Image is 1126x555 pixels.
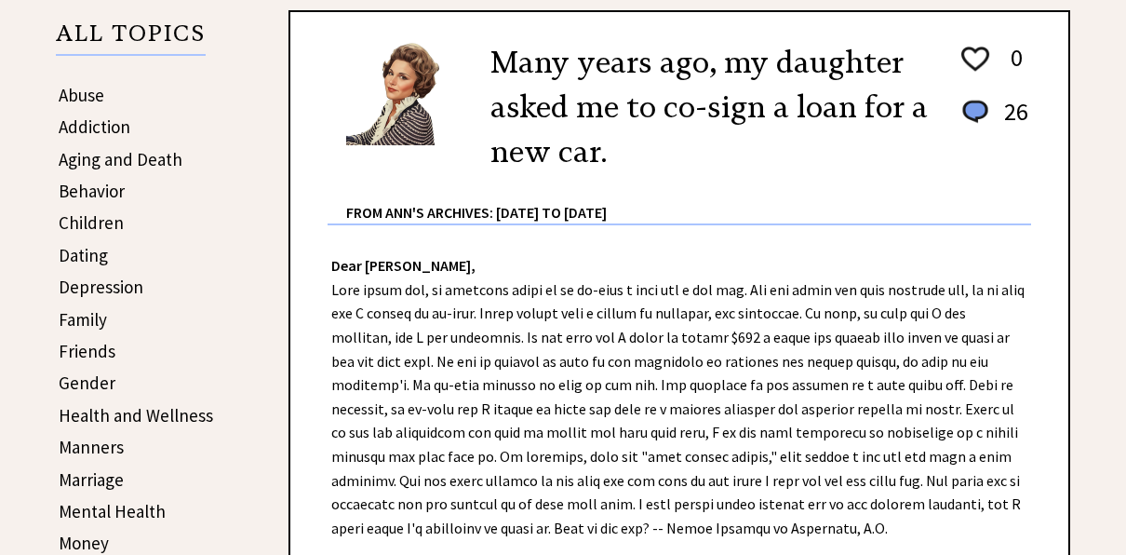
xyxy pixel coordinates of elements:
[59,372,115,394] a: Gender
[59,532,109,554] a: Money
[59,468,124,491] a: Marriage
[59,115,130,138] a: Addiction
[59,500,166,522] a: Mental Health
[490,40,943,174] h2: Many years ago, my daughter asked me to co-sign a loan for a new car.
[59,84,104,106] a: Abuse
[995,96,1029,145] td: 26
[59,211,124,234] a: Children
[958,43,992,75] img: heart_outline%201.png
[59,404,213,426] a: Health and Wellness
[59,308,107,331] a: Family
[59,244,108,266] a: Dating
[346,174,1031,223] div: From Ann's Archives: [DATE] to [DATE]
[59,276,143,298] a: Depression
[59,180,125,202] a: Behavior
[995,42,1029,94] td: 0
[958,97,992,127] img: message_round%201.png
[346,40,462,145] img: Ann6%20v2%20small.png
[59,340,115,362] a: Friends
[56,23,206,55] p: ALL TOPICS
[331,256,476,275] strong: Dear [PERSON_NAME],
[59,148,182,170] a: Aging and Death
[59,436,124,458] a: Manners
